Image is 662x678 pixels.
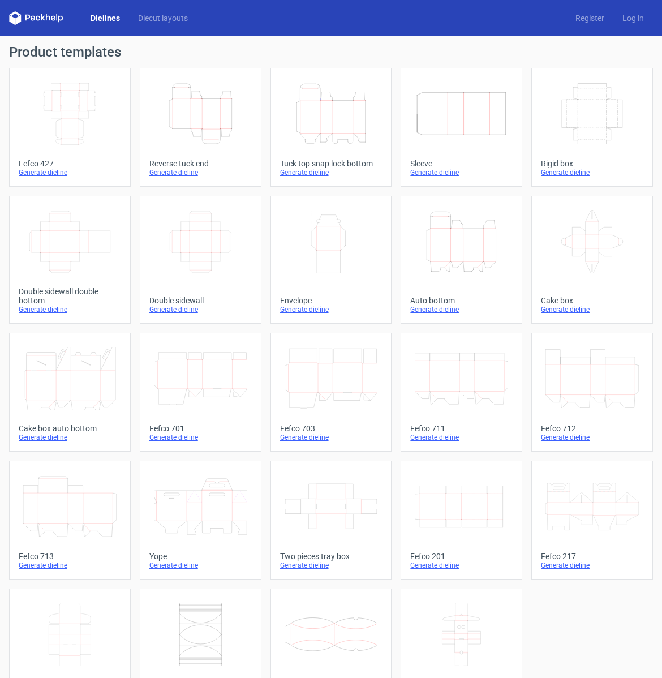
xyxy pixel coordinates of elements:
div: Generate dieline [280,433,382,442]
div: Cake box auto bottom [19,424,121,433]
div: Generate dieline [541,168,643,177]
div: Cake box [541,296,643,305]
a: Double sidewall double bottomGenerate dieline [9,196,131,324]
a: Fefco 712Generate dieline [531,333,653,452]
div: Double sidewall double bottom [19,287,121,305]
div: Generate dieline [19,561,121,570]
div: Fefco 201 [410,552,513,561]
a: Double sidewallGenerate dieline [140,196,261,324]
a: Auto bottomGenerate dieline [401,196,522,324]
div: Generate dieline [149,561,252,570]
div: Fefco 703 [280,424,382,433]
div: Generate dieline [541,305,643,314]
a: Fefco 711Generate dieline [401,333,522,452]
a: SleeveGenerate dieline [401,68,522,187]
a: Cake boxGenerate dieline [531,196,653,324]
a: Fefco 701Generate dieline [140,333,261,452]
a: Reverse tuck endGenerate dieline [140,68,261,187]
div: Fefco 711 [410,424,513,433]
div: Sleeve [410,159,513,168]
a: Dielines [81,12,129,24]
div: Generate dieline [19,433,121,442]
div: Tuck top snap lock bottom [280,159,382,168]
a: YopeGenerate dieline [140,461,261,580]
div: Generate dieline [410,305,513,314]
div: Double sidewall [149,296,252,305]
div: Auto bottom [410,296,513,305]
div: Generate dieline [410,561,513,570]
a: Cake box auto bottomGenerate dieline [9,333,131,452]
div: Generate dieline [19,168,121,177]
div: Generate dieline [149,433,252,442]
div: Fefco 217 [541,552,643,561]
a: Fefco 217Generate dieline [531,461,653,580]
a: Register [566,12,613,24]
a: Fefco 713Generate dieline [9,461,131,580]
a: Fefco 201Generate dieline [401,461,522,580]
div: Fefco 712 [541,424,643,433]
div: Generate dieline [149,168,252,177]
h1: Product templates [9,45,653,59]
div: Fefco 427 [19,159,121,168]
div: Reverse tuck end [149,159,252,168]
a: Rigid boxGenerate dieline [531,68,653,187]
div: Generate dieline [280,561,382,570]
div: Rigid box [541,159,643,168]
div: Generate dieline [541,561,643,570]
a: Diecut layouts [129,12,197,24]
div: Envelope [280,296,382,305]
div: Generate dieline [280,168,382,177]
div: Generate dieline [149,305,252,314]
div: Generate dieline [410,433,513,442]
div: Fefco 713 [19,552,121,561]
div: Generate dieline [410,168,513,177]
a: Two pieces tray boxGenerate dieline [270,461,392,580]
div: Generate dieline [19,305,121,314]
a: EnvelopeGenerate dieline [270,196,392,324]
div: Fefco 701 [149,424,252,433]
a: Log in [613,12,653,24]
div: Generate dieline [280,305,382,314]
a: Fefco 427Generate dieline [9,68,131,187]
div: Generate dieline [541,433,643,442]
div: Yope [149,552,252,561]
div: Two pieces tray box [280,552,382,561]
a: Tuck top snap lock bottomGenerate dieline [270,68,392,187]
a: Fefco 703Generate dieline [270,333,392,452]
